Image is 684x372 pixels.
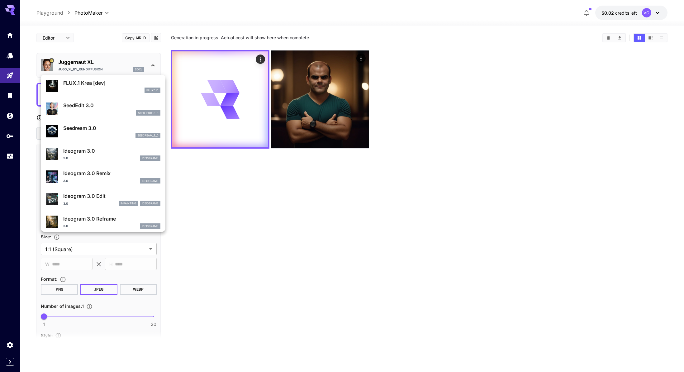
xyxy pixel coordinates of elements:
div: Ideogram 3.0 Edit3.0inpaintingideogram3 [46,190,160,209]
p: 3.0 [63,179,68,183]
p: Ideogram 3.0 Remix [63,169,160,177]
p: ideogram3 [142,156,159,160]
p: ideogram3 [142,224,159,228]
p: ideogram3 [142,179,159,183]
p: seed_edit_3_0 [138,111,159,115]
div: Ideogram 3.0 Remix3.0ideogram3 [46,167,160,186]
div: Ideogram 3.0 Reframe3.0ideogram3 [46,212,160,231]
p: FLUX.1 D [146,88,159,93]
p: 3.0 [63,201,68,206]
p: seedream_3_0 [137,133,159,138]
p: Ideogram 3.0 Reframe [63,215,160,222]
p: FLUX.1 Krea [dev] [63,79,160,87]
p: inpainting [121,201,136,206]
p: Ideogram 3.0 [63,147,160,155]
div: SeedEdit 3.0seed_edit_3_0 [46,99,160,118]
p: 3.0 [63,224,68,228]
p: 3.0 [63,156,68,160]
div: FLUX.1 Krea [dev]FLUX.1 D [46,77,160,96]
p: SeedEdit 3.0 [63,102,160,109]
div: Ideogram 3.03.0ideogram3 [46,145,160,164]
p: ideogram3 [142,201,159,206]
div: Seedream 3.0seedream_3_0 [46,122,160,141]
p: Seedream 3.0 [63,124,160,132]
p: Ideogram 3.0 Edit [63,192,160,200]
